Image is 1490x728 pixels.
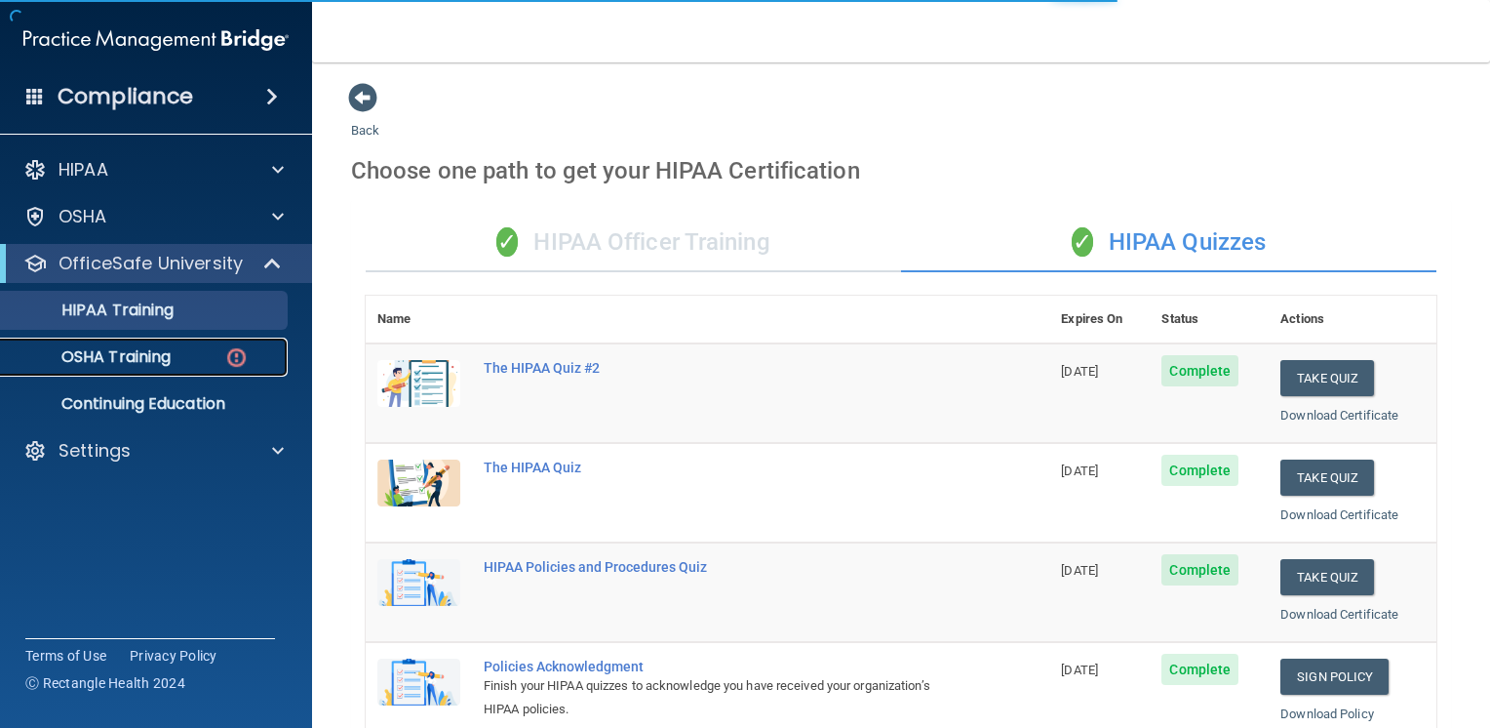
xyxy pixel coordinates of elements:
span: Ⓒ Rectangle Health 2024 [25,673,185,693]
a: HIPAA [23,158,284,182]
a: Download Certificate [1280,408,1398,423]
a: Download Certificate [1280,507,1398,522]
span: Complete [1161,355,1238,386]
div: HIPAA Quizzes [901,214,1436,272]
span: ✓ [1072,227,1093,257]
button: Take Quiz [1280,559,1374,595]
h4: Compliance [58,83,193,110]
a: OfficeSafe University [23,252,283,275]
p: OfficeSafe University [59,252,243,275]
th: Status [1150,296,1269,344]
span: [DATE] [1061,364,1098,379]
div: Choose one path to get your HIPAA Certification [351,142,1451,199]
div: The HIPAA Quiz [484,460,952,475]
span: Complete [1161,654,1238,685]
a: OSHA [23,205,284,228]
div: Finish your HIPAA quizzes to acknowledge you have received your organization’s HIPAA policies. [484,674,952,721]
div: The HIPAA Quiz #2 [484,360,952,376]
p: Settings [59,439,131,463]
a: Terms of Use [25,646,106,666]
span: Complete [1161,554,1238,586]
th: Name [366,296,472,344]
div: Policies Acknowledgment [484,659,952,674]
a: Settings [23,439,284,463]
div: HIPAA Policies and Procedures Quiz [484,559,952,575]
p: OSHA Training [13,347,171,367]
img: danger-circle.6113f641.png [224,345,249,370]
a: Privacy Policy [130,646,217,666]
p: HIPAA Training [13,301,174,320]
span: [DATE] [1061,464,1098,478]
th: Expires On [1049,296,1150,344]
a: Download Certificate [1280,607,1398,622]
a: Download Policy [1280,707,1374,721]
a: Sign Policy [1280,659,1389,695]
button: Take Quiz [1280,360,1374,396]
span: ✓ [496,227,518,257]
div: HIPAA Officer Training [366,214,901,272]
p: HIPAA [59,158,108,182]
img: PMB logo [23,20,289,60]
button: Take Quiz [1280,460,1374,496]
span: [DATE] [1061,563,1098,578]
p: OSHA [59,205,107,228]
th: Actions [1269,296,1436,344]
span: Complete [1161,455,1238,486]
p: Continuing Education [13,394,279,414]
span: [DATE] [1061,663,1098,677]
a: Back [351,100,379,138]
